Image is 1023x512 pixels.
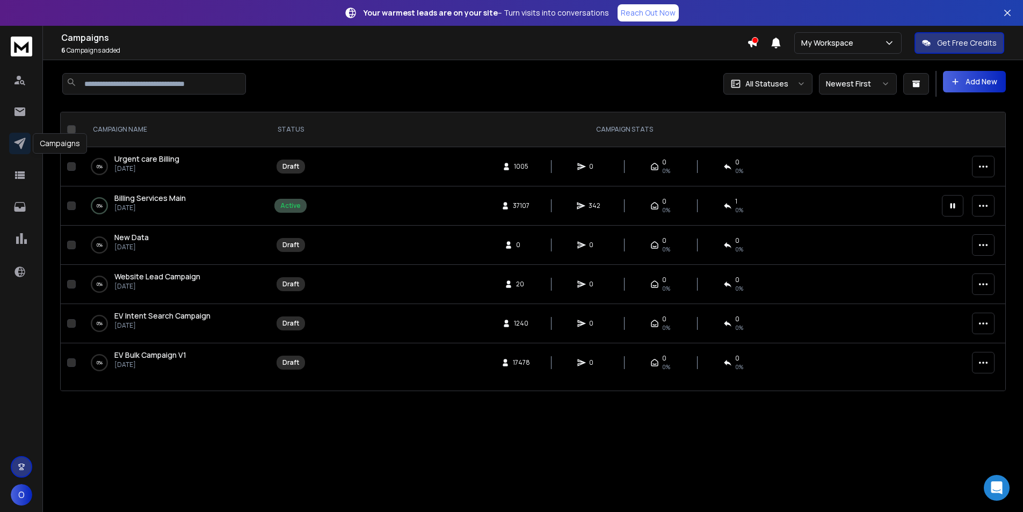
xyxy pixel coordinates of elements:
div: Campaigns [33,133,87,154]
div: Draft [282,241,299,249]
div: Draft [282,358,299,367]
button: Newest First [819,73,897,95]
div: Draft [282,280,299,289]
span: 1005 [514,162,528,171]
button: O [11,484,32,506]
p: 0 % [97,200,103,211]
p: [DATE] [114,321,211,330]
span: 6 [61,46,66,55]
span: 37107 [513,201,529,210]
span: 0 [662,197,666,206]
span: 0% [735,245,743,254]
span: 0 [589,280,600,289]
p: 0 % [97,240,103,250]
p: [DATE] [114,164,179,173]
td: 0%Urgent care Billing[DATE] [80,147,268,186]
span: 0% [662,245,670,254]
p: 0 % [97,161,103,172]
a: EV Bulk Campaign V1 [114,350,186,360]
p: My Workspace [801,38,858,48]
span: 342 [589,201,600,210]
span: 0 [516,241,527,249]
span: 0% [735,167,743,175]
div: Active [280,201,301,210]
p: 0 % [97,279,103,290]
p: – Turn visits into conversations [364,8,609,18]
span: New Data [114,232,149,242]
span: 0 [662,354,666,363]
p: [DATE] [114,243,149,251]
td: 0%New Data[DATE] [80,226,268,265]
strong: Your warmest leads are on your site [364,8,498,18]
td: 0%EV Intent Search Campaign[DATE] [80,304,268,343]
a: Urgent care Billing [114,154,179,164]
span: 0 [735,315,739,323]
p: Get Free Credits [937,38,997,48]
a: EV Intent Search Campaign [114,311,211,321]
span: 0 [662,315,666,323]
span: 0 [589,319,600,328]
button: Add New [943,71,1006,92]
span: EV Intent Search Campaign [114,311,211,321]
span: 0 [735,276,739,284]
span: 0 [735,236,739,245]
th: CAMPAIGN STATS [313,112,935,147]
button: Get Free Credits [915,32,1004,54]
a: Website Lead Campaign [114,271,200,282]
span: 0 [735,354,739,363]
a: Reach Out Now [618,4,679,21]
span: 0% [735,363,743,371]
span: 0 % [735,206,743,214]
span: 0 [589,241,600,249]
td: 0%Billing Services Main[DATE] [80,186,268,226]
th: STATUS [268,112,313,147]
span: 0 [662,236,666,245]
span: 0 [735,158,739,167]
img: logo [11,37,32,56]
span: 0 [662,276,666,284]
span: 0% [662,284,670,293]
span: 20 [516,280,527,289]
span: 1 [735,197,737,206]
span: 0% [735,284,743,293]
a: Billing Services Main [114,193,186,204]
p: [DATE] [114,282,200,291]
span: 0% [662,363,670,371]
span: Website Lead Campaign [114,271,200,282]
div: Open Intercom Messenger [984,475,1010,501]
p: Reach Out Now [621,8,676,18]
td: 0%EV Bulk Campaign V1[DATE] [80,343,268,383]
span: 0% [735,323,743,332]
td: 0%Website Lead Campaign[DATE] [80,265,268,304]
span: 0 [589,162,600,171]
p: 0 % [97,357,103,368]
a: New Data [114,232,149,243]
div: Draft [282,162,299,171]
div: Draft [282,319,299,328]
span: 0 [589,358,600,367]
span: 17478 [513,358,530,367]
p: Campaigns added [61,46,747,55]
p: [DATE] [114,360,186,369]
span: 1240 [514,319,528,328]
span: 0 [662,158,666,167]
span: 0% [662,167,670,175]
span: 0% [662,323,670,332]
span: 0% [662,206,670,214]
th: CAMPAIGN NAME [80,112,268,147]
h1: Campaigns [61,31,747,44]
p: All Statuses [745,78,788,89]
p: [DATE] [114,204,186,212]
p: 0 % [97,318,103,329]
